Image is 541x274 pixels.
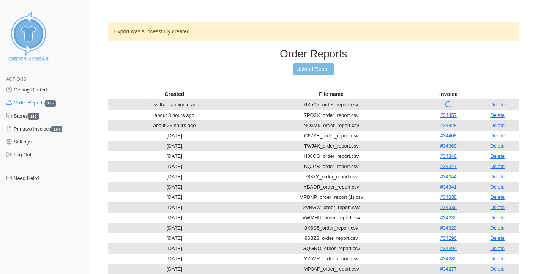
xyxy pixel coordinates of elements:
[490,123,505,128] a: Delete
[440,266,456,272] a: #34277
[108,22,520,41] div: Export was successfully created.
[241,254,421,264] td: YZ5VR_order_report.csv
[440,225,456,231] a: #34320
[490,143,505,149] a: Delete
[108,120,241,131] td: about 23 hours ago
[241,172,421,182] td: 7887Y_order_report.csv
[241,182,421,192] td: YBADR_order_report.csv
[490,256,505,261] a: Delete
[28,113,39,120] span: 160
[45,100,56,107] span: 165
[241,223,421,233] td: 3K6C5_order_report.csv
[440,184,456,190] a: #34341
[440,153,456,159] a: #34348
[108,213,241,223] td: [DATE]
[108,99,241,110] td: less than a minute ago
[490,194,505,200] a: Delete
[108,202,241,213] td: [DATE]
[241,264,421,274] td: MP3AP_order_report.csv
[241,192,421,202] td: MPBNP_order_report (1).csv
[108,89,241,99] th: Created
[241,161,421,172] td: NQJ7B_order_report.csv
[108,141,241,151] td: [DATE]
[490,205,505,210] a: Delete
[241,89,421,99] th: File name
[440,194,456,200] a: #34338
[108,172,241,182] td: [DATE]
[440,174,456,180] a: #34344
[490,133,505,139] a: Delete
[241,131,421,141] td: C67YE_order_report.csv
[490,112,505,118] a: Delete
[108,192,241,202] td: [DATE]
[108,131,241,141] td: [DATE]
[490,215,505,220] a: Delete
[293,63,334,75] a: Upload Report
[440,133,456,139] a: #34408
[490,235,505,241] a: Delete
[490,102,505,107] a: Delete
[440,235,456,241] a: #34296
[108,182,241,192] td: [DATE]
[241,202,421,213] td: 2VBGW_order_report.csv
[241,233,421,243] td: 96BZ8_order_report.csv
[440,205,456,210] a: #34336
[440,164,456,169] a: #34347
[241,120,421,131] td: NQ3M5_order_report.csv
[108,243,241,254] td: [DATE]
[108,47,520,60] h3: Order Reports
[108,161,241,172] td: [DATE]
[241,110,421,120] td: 7PQ3X_order_report.csv
[241,99,421,110] td: 6X5C7_order_report.csv
[440,123,456,128] a: #34428
[440,256,456,261] a: #34285
[241,151,421,161] td: H88CG_order_report.csv
[241,243,421,254] td: GQGNQ_order_report.csv
[108,254,241,264] td: [DATE]
[108,223,241,233] td: [DATE]
[490,266,505,272] a: Delete
[421,89,476,99] th: Invoice
[440,112,456,118] a: #34457
[241,213,421,223] td: VWMHU_order_report.csv
[490,225,505,231] a: Delete
[6,77,26,82] span: Actions
[108,264,241,274] td: [DATE]
[241,141,421,151] td: TWJ4K_order_report.csv
[490,174,505,180] a: Delete
[490,153,505,159] a: Delete
[440,215,456,220] a: #34335
[108,151,241,161] td: [DATE]
[440,246,456,251] a: #34294
[490,184,505,190] a: Delete
[440,143,456,149] a: #34360
[490,164,505,169] a: Delete
[108,233,241,243] td: [DATE]
[108,110,241,120] td: about 3 hours ago
[51,126,62,132] span: 164
[490,246,505,251] a: Delete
